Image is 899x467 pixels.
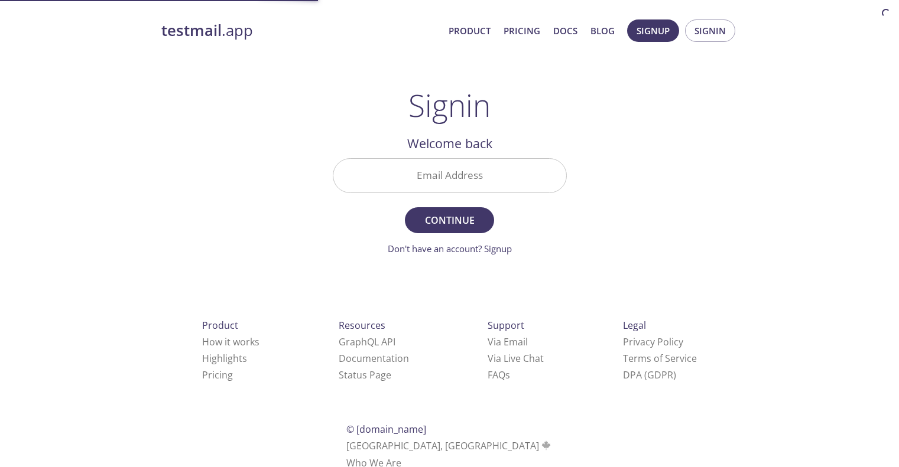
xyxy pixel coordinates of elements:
[405,207,494,233] button: Continue
[202,319,238,332] span: Product
[202,352,247,365] a: Highlights
[202,368,233,381] a: Pricing
[202,335,259,348] a: How it works
[623,335,683,348] a: Privacy Policy
[505,368,510,381] span: s
[388,243,512,254] a: Don't have an account? Signup
[623,319,646,332] span: Legal
[488,368,510,381] a: FAQ
[339,335,395,348] a: GraphQL API
[694,23,726,38] span: Signin
[333,133,567,154] h2: Welcome back
[418,212,481,228] span: Continue
[637,23,670,38] span: Signup
[339,319,385,332] span: Resources
[627,19,679,42] button: Signup
[346,423,426,436] span: © [DOMAIN_NAME]
[449,23,491,38] a: Product
[161,21,439,41] a: testmail.app
[408,87,491,123] h1: Signin
[339,352,409,365] a: Documentation
[623,368,676,381] a: DPA (GDPR)
[346,439,553,452] span: [GEOGRAPHIC_DATA], [GEOGRAPHIC_DATA]
[488,319,524,332] span: Support
[623,352,697,365] a: Terms of Service
[339,368,391,381] a: Status Page
[590,23,615,38] a: Blog
[504,23,540,38] a: Pricing
[685,19,735,42] button: Signin
[161,20,222,41] strong: testmail
[553,23,577,38] a: Docs
[488,335,528,348] a: Via Email
[488,352,544,365] a: Via Live Chat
